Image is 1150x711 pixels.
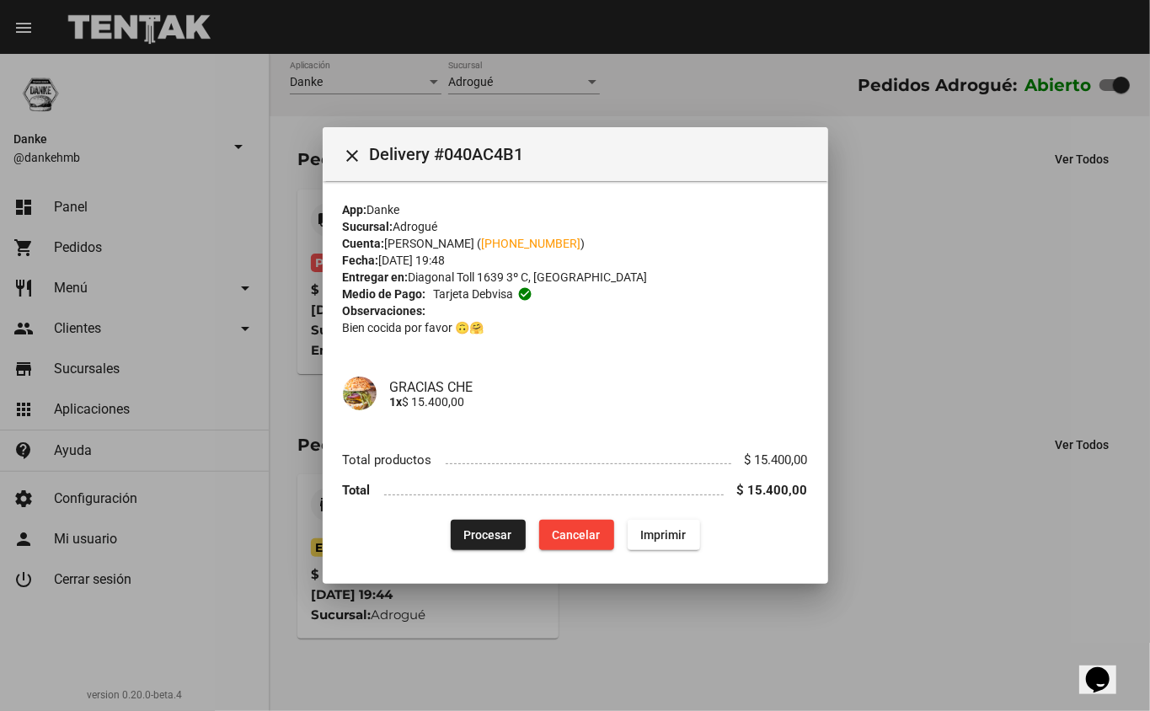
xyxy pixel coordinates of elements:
[464,528,512,542] span: Procesar
[343,269,808,286] div: Diagonal Toll 1639 3º C, [GEOGRAPHIC_DATA]
[343,235,808,252] div: [PERSON_NAME] ( )
[343,444,808,475] li: Total productos $ 15.400,00
[343,201,808,218] div: Danke
[553,528,601,542] span: Cancelar
[343,252,808,269] div: [DATE] 19:48
[343,286,426,302] strong: Medio de Pago:
[343,270,409,284] strong: Entregar en:
[343,319,808,336] p: Bien cocida por favor 🙃🤗
[390,395,403,409] b: 1x
[433,286,513,302] span: Tarjeta debvisa
[343,203,367,217] strong: App:
[343,220,393,233] strong: Sucursal:
[1079,644,1133,694] iframe: chat widget
[343,377,377,410] img: f44e3677-93e0-45e7-9b22-8afb0cb9c0b5.png
[343,475,808,506] li: Total $ 15.400,00
[641,528,687,542] span: Imprimir
[482,237,581,250] a: [PHONE_NUMBER]
[343,146,363,166] mat-icon: Cerrar
[370,141,815,168] span: Delivery #040AC4B1
[343,237,385,250] strong: Cuenta:
[343,218,808,235] div: Adrogué
[390,379,808,395] h4: GRACIAS CHE
[539,520,614,550] button: Cancelar
[517,286,532,302] mat-icon: check_circle
[336,137,370,171] button: Cerrar
[343,304,426,318] strong: Observaciones:
[343,254,379,267] strong: Fecha:
[451,520,526,550] button: Procesar
[628,520,700,550] button: Imprimir
[390,395,808,409] p: $ 15.400,00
